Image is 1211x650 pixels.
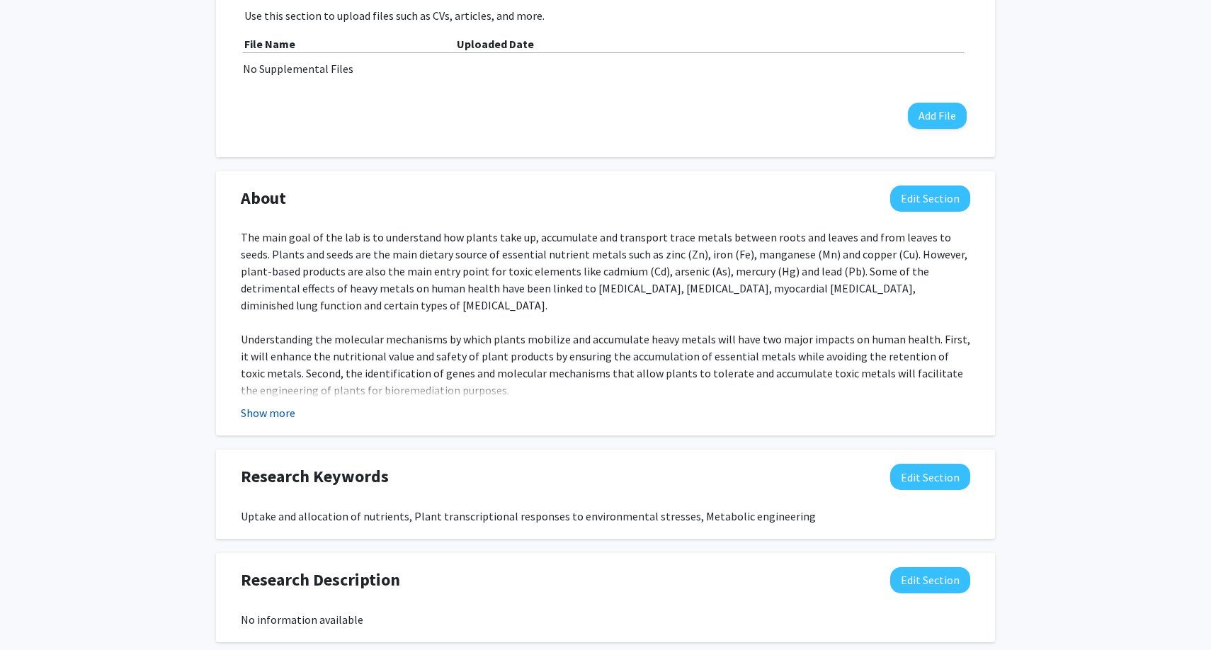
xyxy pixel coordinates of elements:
[241,464,389,489] span: Research Keywords
[241,567,400,593] span: Research Description
[241,508,970,525] div: Uptake and allocation of nutrients, Plant transcriptional responses to environmental stresses, Me...
[890,567,970,593] button: Edit Research Description
[457,37,534,51] b: Uploaded Date
[244,37,295,51] b: File Name
[241,229,970,484] div: The main goal of the lab is to understand how plants take up, accumulate and transport trace meta...
[244,7,967,24] p: Use this section to upload files such as CVs, articles, and more.
[243,60,968,77] div: No Supplemental Files
[241,611,970,628] div: No information available
[908,103,967,129] button: Add File
[241,404,295,421] button: Show more
[241,186,286,211] span: About
[890,186,970,212] button: Edit About
[11,586,60,639] iframe: Chat
[890,464,970,490] button: Edit Research Keywords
